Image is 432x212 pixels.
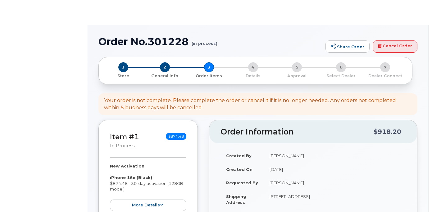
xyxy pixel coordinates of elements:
[166,133,186,140] span: $874.48
[118,62,128,72] span: 1
[192,36,217,46] small: (in process)
[226,167,252,172] strong: Created On
[226,153,252,158] strong: Created By
[221,128,374,136] h2: Order Information
[325,40,370,53] a: Share Order
[98,36,322,47] h1: Order No.301228
[110,163,186,211] div: $874.48 - 30-day activation (128GB model)
[110,132,139,141] a: Item #1
[110,163,144,168] strong: New Activation
[104,97,412,111] div: Your order is not complete. Please complete the order or cancel it if it is no longer needed. Any...
[106,73,140,79] p: Store
[110,143,134,148] small: in process
[110,175,152,180] strong: iPhone 16e (Black)
[264,163,406,176] td: [DATE]
[160,62,170,72] span: 2
[374,126,401,138] div: $918.20
[110,200,186,211] button: more details
[226,194,246,205] strong: Shipping Address
[264,176,406,190] td: [PERSON_NAME]
[264,190,406,209] td: [STREET_ADDRESS]
[226,180,258,185] strong: Requested By
[143,72,187,79] a: 2 General Info
[264,149,406,163] td: [PERSON_NAME]
[104,72,143,79] a: 1 Store
[373,40,417,53] a: Cancel Order
[145,73,184,79] p: General Info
